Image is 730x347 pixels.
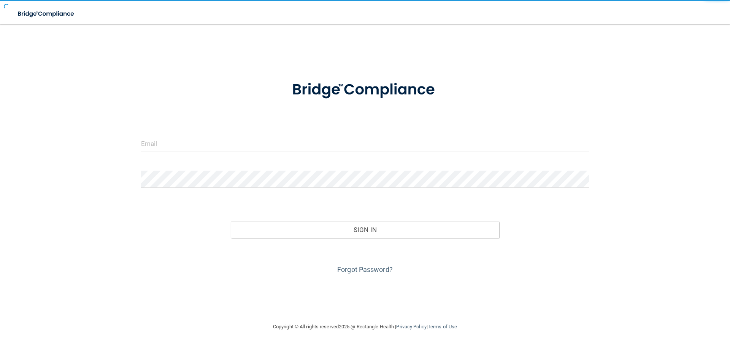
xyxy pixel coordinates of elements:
button: Sign In [231,221,500,238]
a: Privacy Policy [396,324,426,329]
div: Copyright © All rights reserved 2025 @ Rectangle Health | | [226,315,504,339]
img: bridge_compliance_login_screen.278c3ca4.svg [276,70,454,110]
a: Forgot Password? [337,265,393,273]
img: bridge_compliance_login_screen.278c3ca4.svg [11,6,81,22]
a: Terms of Use [428,324,457,329]
input: Email [141,135,589,152]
